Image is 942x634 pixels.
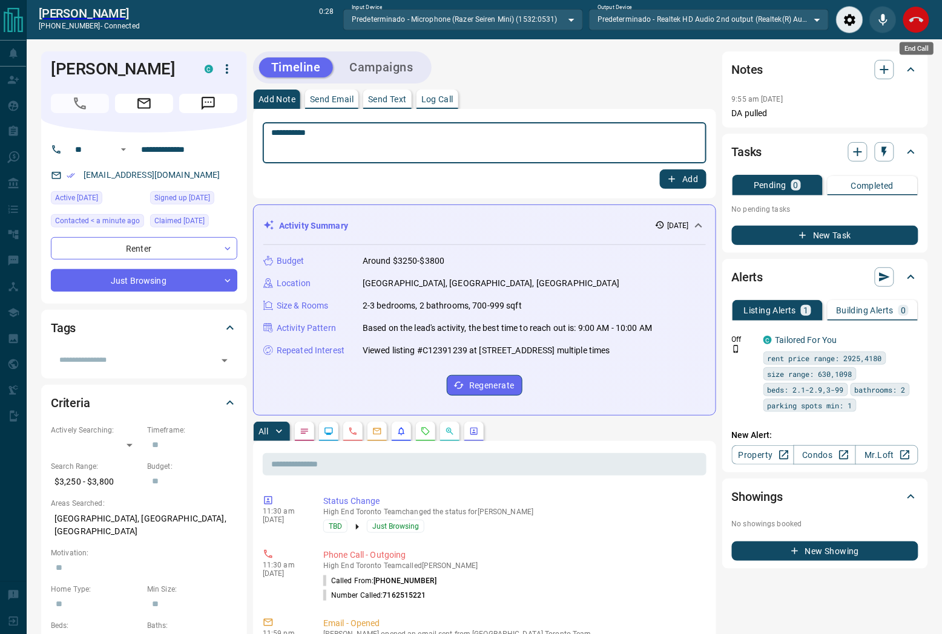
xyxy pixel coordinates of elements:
svg: Emails [372,426,382,436]
span: Claimed [DATE] [154,215,205,227]
span: [PHONE_NUMBER] [374,577,436,585]
button: Timeline [259,57,333,77]
button: Open [116,142,131,157]
div: Sat Sep 13 2025 [150,214,237,231]
p: Size & Rooms [277,299,329,312]
a: Condos [794,445,856,465]
div: condos.ca [763,336,772,344]
p: 9:55 am [DATE] [732,95,783,103]
p: Home Type: [51,584,141,595]
span: Just Browsing [372,520,419,532]
span: Active [DATE] [55,192,98,204]
p: Budget: [147,461,237,472]
div: Predeterminado - Realtek HD Audio 2nd output (Realtek(R) Audio) [589,9,829,30]
h2: Notes [732,60,763,79]
p: Status Change [323,495,702,508]
p: Number Called: [323,590,426,601]
div: Criteria [51,388,237,417]
svg: Listing Alerts [397,426,406,436]
p: Completed [851,181,894,190]
svg: Requests [421,426,430,436]
p: Phone Call - Outgoing [323,549,702,561]
p: $3,250 - $3,800 [51,472,141,492]
h2: Tags [51,318,76,338]
svg: Email Verified [67,171,75,180]
div: End Call [903,6,930,33]
p: No pending tasks [732,200,918,218]
label: Input Device [352,4,383,11]
div: Mute [869,6,897,33]
button: Campaigns [338,57,426,77]
p: [GEOGRAPHIC_DATA], [GEOGRAPHIC_DATA], [GEOGRAPHIC_DATA] [51,509,237,541]
span: Email [115,94,173,113]
svg: Agent Actions [469,426,479,436]
p: Building Alerts [836,306,894,315]
p: Timeframe: [147,425,237,436]
p: Log Call [421,95,453,103]
div: Predeterminado - Microphone (Razer Seiren Mini) (1532:0531) [343,9,583,30]
p: Baths: [147,620,237,631]
div: Showings [732,482,918,511]
label: Output Device [598,4,632,11]
p: 2-3 bedrooms, 2 bathrooms, 700-999 sqft [363,299,522,312]
p: DA pulled [732,107,918,120]
p: Email - Opened [323,617,702,630]
div: Sat Sep 13 2025 [150,191,237,208]
p: 0:28 [319,6,334,33]
h2: Tasks [732,142,762,162]
span: Message [179,94,237,113]
span: Signed up [DATE] [154,192,210,204]
p: New Alert: [732,429,918,442]
button: Open [216,352,233,369]
p: Around $3250-$3800 [363,255,444,267]
div: Sat Sep 13 2025 [51,191,144,208]
div: condos.ca [205,65,213,73]
p: Actively Searching: [51,425,141,436]
svg: Calls [348,426,358,436]
p: All [259,427,268,436]
p: Pending [754,181,786,189]
span: bathrooms: 2 [855,384,906,396]
h1: [PERSON_NAME] [51,59,186,79]
button: New Showing [732,541,918,561]
svg: Opportunities [445,426,455,436]
p: Based on the lead's activity, the best time to reach out is: 9:00 AM - 10:00 AM [363,322,652,335]
span: size range: 630,1098 [768,368,852,380]
a: [PERSON_NAME] [39,6,140,21]
a: Property [732,445,794,465]
p: 0 [794,181,799,189]
h2: Showings [732,487,783,506]
p: [DATE] [263,569,305,578]
p: Listing Alerts [744,306,797,315]
p: Budget [277,255,305,267]
div: Audio Settings [836,6,863,33]
p: 0 [901,306,906,315]
p: Activity Pattern [277,322,336,335]
a: Tailored For You [776,335,837,345]
span: connected [104,22,140,30]
h2: Criteria [51,393,90,413]
div: Alerts [732,263,918,292]
p: [DATE] [667,220,689,231]
p: Location [277,277,311,290]
button: Add [660,169,706,189]
span: beds: 2.1-2.9,3-99 [768,384,844,396]
span: Call [51,94,109,113]
span: TBD [329,520,342,532]
p: 11:30 am [263,507,305,515]
div: Renter [51,237,237,260]
h2: Alerts [732,267,763,287]
span: 7162515221 [383,591,426,600]
p: [PHONE_NUMBER] - [39,21,140,31]
p: Repeated Interest [277,344,344,357]
p: Off [732,334,756,345]
div: Tasks [732,137,918,166]
p: Search Range: [51,461,141,472]
p: Min Size: [147,584,237,595]
svg: Notes [300,426,309,436]
p: Send Email [310,95,354,103]
p: Add Note [259,95,295,103]
div: Tags [51,313,237,342]
p: Viewed listing #C12391239 at [STREET_ADDRESS] multiple times [363,344,610,357]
